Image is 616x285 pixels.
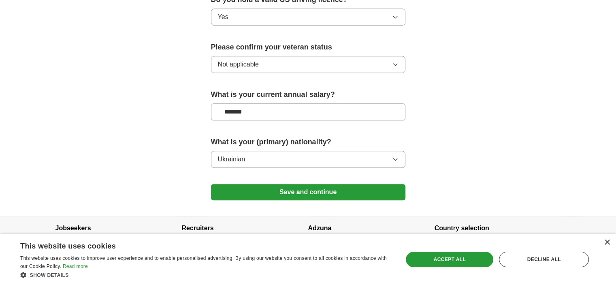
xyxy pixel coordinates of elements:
[20,239,371,251] div: This website uses cookies
[211,89,405,100] label: What is your current annual salary?
[20,255,387,269] span: This website uses cookies to improve user experience and to enable personalised advertising. By u...
[604,240,610,246] div: Close
[218,12,228,22] span: Yes
[211,56,405,73] button: Not applicable
[218,60,259,69] span: Not applicable
[499,252,589,267] div: Decline all
[406,252,493,267] div: Accept all
[211,9,405,26] button: Yes
[63,264,88,269] a: Read more, opens a new window
[211,137,405,148] label: What is your (primary) nationality?
[211,42,405,53] label: Please confirm your veteran status
[20,271,392,279] div: Show details
[211,184,405,200] button: Save and continue
[435,217,561,240] h4: Country selection
[30,272,69,278] span: Show details
[218,154,245,164] span: Ukrainian
[211,151,405,168] button: Ukrainian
